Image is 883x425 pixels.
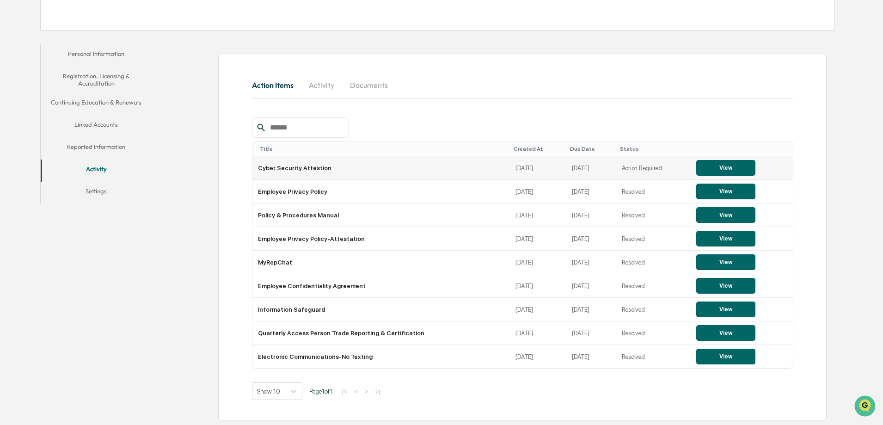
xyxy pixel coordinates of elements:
[696,211,755,218] a: View
[616,203,691,227] td: Resolved
[301,74,343,96] button: Activity
[41,67,152,93] button: Registration, Licensing & Accreditation
[362,388,371,395] button: >
[566,180,616,203] td: [DATE]
[620,146,687,152] div: Toggle SortBy
[696,259,755,265] a: View
[510,321,566,345] td: [DATE]
[65,156,112,164] a: Powered byPylon
[510,156,566,180] td: [DATE]
[31,71,152,80] div: Start new chat
[372,388,383,395] button: >|
[566,251,616,274] td: [DATE]
[566,156,616,180] td: [DATE]
[252,227,510,251] td: Employee Privacy Policy-Attestation
[252,74,301,96] button: Action Items
[92,157,112,164] span: Pylon
[616,345,691,368] td: Resolved
[853,394,878,419] iframe: Open customer support
[696,282,755,289] a: View
[696,306,755,313] a: View
[31,80,117,87] div: We're available if you need us!
[616,180,691,203] td: Resolved
[252,274,510,298] td: Employee Confidentiality Agreement
[566,298,616,321] td: [DATE]
[63,113,118,129] a: 🗄️Attestations
[6,113,63,129] a: 🖐️Preclearance
[696,184,755,199] button: View
[41,93,152,115] button: Continuing Education & Renewals
[696,349,755,364] button: View
[252,203,510,227] td: Policy & Procedures Manual
[698,146,789,152] div: Toggle SortBy
[67,117,74,125] div: 🗄️
[252,74,793,96] div: secondary tabs example
[696,302,755,317] button: View
[18,134,58,143] span: Data Lookup
[252,298,510,321] td: Information Safeguard
[351,388,361,395] button: <
[6,130,62,147] a: 🔎Data Lookup
[510,180,566,203] td: [DATE]
[24,42,153,52] input: Clear
[76,117,115,126] span: Attestations
[41,160,152,182] button: Activity
[566,274,616,298] td: [DATE]
[696,207,755,223] button: View
[696,231,755,246] button: View
[41,44,152,67] button: Personal Information
[510,203,566,227] td: [DATE]
[510,345,566,368] td: [DATE]
[616,156,691,180] td: Action Required
[696,160,755,176] button: View
[41,115,152,137] button: Linked Accounts
[510,251,566,274] td: [DATE]
[252,321,510,345] td: Quarterly Access Person Trade Reporting & Certification
[510,274,566,298] td: [DATE]
[252,156,510,180] td: Cyber Security Attestion
[343,74,395,96] button: Documents
[616,274,691,298] td: Resolved
[696,254,755,270] button: View
[696,188,755,195] a: View
[339,388,350,395] button: |<
[566,345,616,368] td: [DATE]
[616,321,691,345] td: Resolved
[570,146,612,152] div: Toggle SortBy
[41,137,152,160] button: Reported Information
[566,321,616,345] td: [DATE]
[157,74,168,85] button: Start new chat
[566,227,616,251] td: [DATE]
[696,278,755,294] button: View
[696,164,755,171] a: View
[9,135,17,142] div: 🔎
[18,117,60,126] span: Preclearance
[252,345,510,368] td: Electronic Communications-No Texting
[696,325,755,341] button: View
[9,19,168,34] p: How can we help?
[566,203,616,227] td: [DATE]
[616,227,691,251] td: Resolved
[9,71,26,87] img: 1746055101610-c473b297-6a78-478c-a979-82029cc54cd1
[510,298,566,321] td: [DATE]
[616,251,691,274] td: Resolved
[696,329,755,336] a: View
[616,298,691,321] td: Resolved
[510,227,566,251] td: [DATE]
[9,117,17,125] div: 🖐️
[696,235,755,242] a: View
[260,146,507,152] div: Toggle SortBy
[252,180,510,203] td: Employee Privacy Policy
[252,251,510,274] td: MyRepChat
[41,44,152,204] div: secondary tabs example
[41,182,152,204] button: Settings
[696,353,755,360] a: View
[514,146,563,152] div: Toggle SortBy
[309,388,332,395] span: Page 1 of 1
